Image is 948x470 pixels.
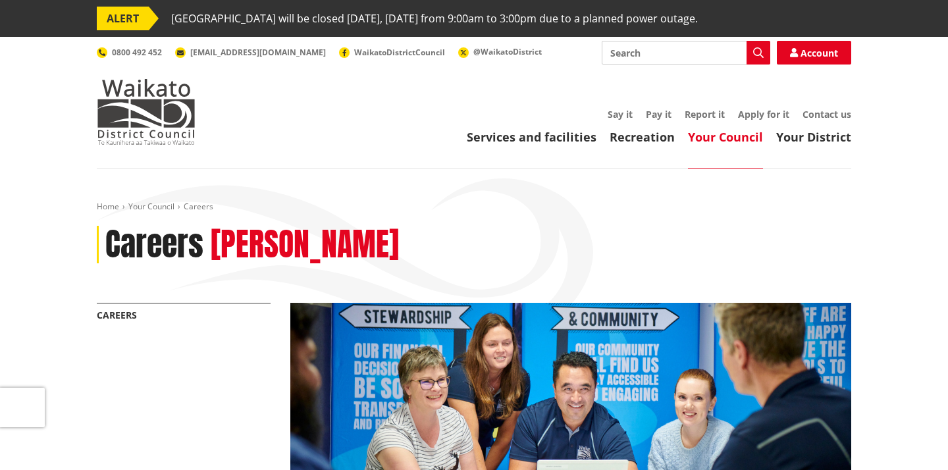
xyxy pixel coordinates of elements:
[97,47,162,58] a: 0800 492 452
[339,47,445,58] a: WaikatoDistrictCouncil
[97,201,119,212] a: Home
[354,47,445,58] span: WaikatoDistrictCouncil
[738,108,789,120] a: Apply for it
[97,79,196,145] img: Waikato District Council - Te Kaunihera aa Takiwaa o Waikato
[688,129,763,145] a: Your Council
[190,47,326,58] span: [EMAIL_ADDRESS][DOMAIN_NAME]
[602,41,770,65] input: Search input
[97,309,137,321] a: Careers
[97,7,149,30] span: ALERT
[610,129,675,145] a: Recreation
[128,201,174,212] a: Your Council
[685,108,725,120] a: Report it
[777,41,851,65] a: Account
[171,7,698,30] span: [GEOGRAPHIC_DATA] will be closed [DATE], [DATE] from 9:00am to 3:00pm due to a planned power outage.
[473,46,542,57] span: @WaikatoDistrict
[211,226,399,264] h2: [PERSON_NAME]
[646,108,671,120] a: Pay it
[175,47,326,58] a: [EMAIL_ADDRESS][DOMAIN_NAME]
[458,46,542,57] a: @WaikatoDistrict
[776,129,851,145] a: Your District
[803,108,851,120] a: Contact us
[105,226,203,264] h1: Careers
[608,108,633,120] a: Say it
[97,201,851,213] nav: breadcrumb
[184,201,213,212] span: Careers
[467,129,596,145] a: Services and facilities
[112,47,162,58] span: 0800 492 452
